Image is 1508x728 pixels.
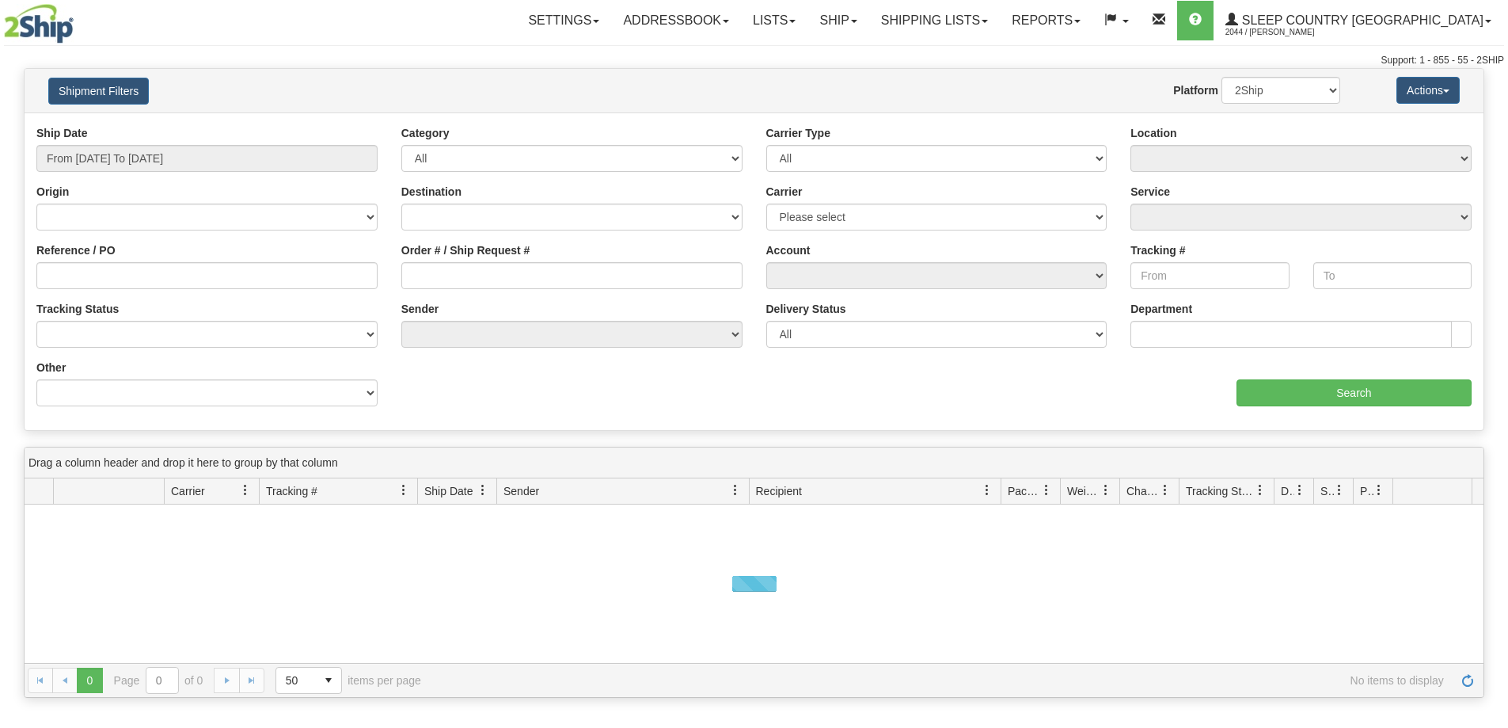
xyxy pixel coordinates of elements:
span: Recipient [756,483,802,499]
a: Pickup Status filter column settings [1366,477,1392,504]
a: Lists [741,1,807,40]
label: Sender [401,301,439,317]
a: Sender filter column settings [722,477,749,504]
span: No items to display [443,674,1444,687]
button: Actions [1396,77,1460,104]
label: Location [1130,125,1176,141]
a: Tracking # filter column settings [390,477,417,504]
span: Ship Date [424,483,473,499]
a: Weight filter column settings [1092,477,1119,504]
label: Platform [1173,82,1218,98]
a: Reports [1000,1,1092,40]
a: Shipment Issues filter column settings [1326,477,1353,504]
span: Pickup Status [1360,483,1373,499]
span: Page sizes drop down [275,667,342,694]
a: Addressbook [611,1,741,40]
a: Tracking Status filter column settings [1247,477,1274,504]
a: Carrier filter column settings [232,477,259,504]
label: Service [1130,184,1170,200]
span: Page of 0 [114,667,203,694]
span: items per page [275,667,421,694]
a: Charge filter column settings [1152,477,1179,504]
a: Sleep Country [GEOGRAPHIC_DATA] 2044 / [PERSON_NAME] [1214,1,1503,40]
a: Shipping lists [869,1,1000,40]
div: Support: 1 - 855 - 55 - 2SHIP [4,54,1504,67]
label: Destination [401,184,462,200]
span: Tracking # [266,483,317,499]
span: Shipment Issues [1320,483,1334,499]
a: Recipient filter column settings [974,477,1001,504]
label: Category [401,125,450,141]
a: Ship [807,1,868,40]
label: Delivery Status [766,301,846,317]
label: Carrier Type [766,125,830,141]
div: grid grouping header [25,448,1483,478]
a: Packages filter column settings [1033,477,1060,504]
label: Tracking # [1130,242,1185,258]
span: Weight [1067,483,1100,499]
label: Department [1130,301,1192,317]
span: 2044 / [PERSON_NAME] [1225,25,1344,40]
span: Carrier [171,483,205,499]
label: Origin [36,184,69,200]
span: Sender [503,483,539,499]
input: Search [1236,379,1472,406]
a: Settings [516,1,611,40]
button: Shipment Filters [48,78,149,105]
span: Delivery Status [1281,483,1294,499]
span: Charge [1126,483,1160,499]
label: Other [36,360,66,375]
span: Tracking Status [1186,483,1255,499]
label: Reference / PO [36,242,116,258]
label: Tracking Status [36,301,119,317]
label: Ship Date [36,125,88,141]
span: select [316,668,341,693]
span: Page 0 [77,668,102,693]
label: Order # / Ship Request # [401,242,530,258]
input: From [1130,262,1289,289]
span: Sleep Country [GEOGRAPHIC_DATA] [1238,13,1483,27]
a: Delivery Status filter column settings [1286,477,1313,504]
img: logo2044.jpg [4,4,74,44]
span: Packages [1008,483,1041,499]
label: Carrier [766,184,803,200]
span: 50 [286,673,306,688]
input: To [1313,262,1472,289]
label: Account [766,242,811,258]
a: Ship Date filter column settings [469,477,496,504]
a: Refresh [1455,668,1480,693]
